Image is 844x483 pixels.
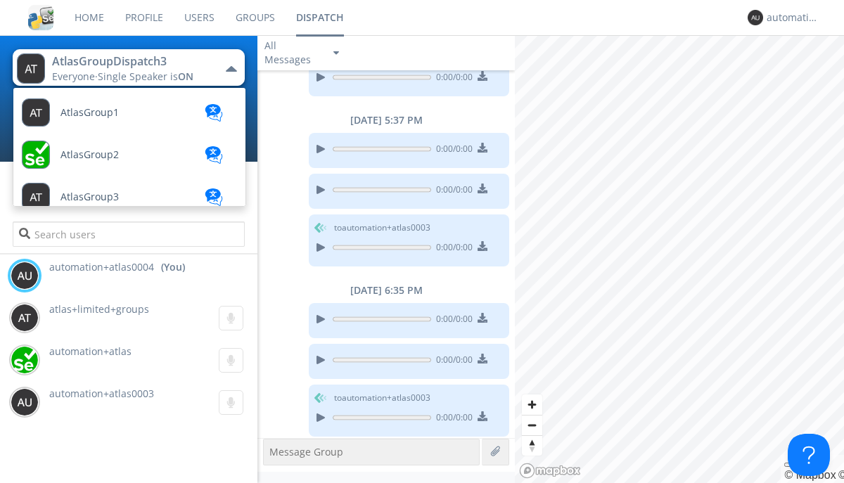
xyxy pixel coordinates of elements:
img: download media button [478,241,487,251]
div: Everyone · [52,70,210,84]
button: Reset bearing to north [522,435,542,456]
div: AtlasGroupDispatch3 [52,53,210,70]
img: download media button [478,313,487,323]
img: 373638.png [11,388,39,416]
span: 0:00 / 0:00 [431,411,473,427]
span: 0:00 / 0:00 [431,241,473,257]
img: translation-blue.svg [203,104,224,122]
a: Mapbox logo [519,463,581,479]
div: automation+atlas0004 [767,11,819,25]
span: Reset bearing to north [522,436,542,456]
div: [DATE] 5:37 PM [257,113,515,127]
span: automation+atlas [49,344,132,358]
span: AtlasGroup1 [60,108,119,118]
img: translation-blue.svg [203,146,224,164]
iframe: Toggle Customer Support [788,434,830,476]
button: Toggle attribution [784,463,795,467]
ul: AtlasGroupDispatch3Everyone·Single Speaker isON [13,87,246,207]
span: atlas+limited+groups [49,302,149,316]
input: Search users [13,221,244,247]
img: 373638.png [11,262,39,290]
button: AtlasGroupDispatch3Everyone·Single Speaker isON [13,49,244,86]
img: download media button [478,183,487,193]
span: AtlasGroup2 [60,150,119,160]
span: AtlasGroup3 [60,192,119,202]
img: 373638.png [17,53,45,84]
img: 373638.png [11,304,39,332]
div: (You) [161,260,185,274]
button: Zoom out [522,415,542,435]
span: to automation+atlas0003 [334,392,430,404]
span: 0:00 / 0:00 [431,313,473,328]
span: 0:00 / 0:00 [431,183,473,199]
img: download media button [478,354,487,363]
img: download media button [478,411,487,421]
button: Zoom in [522,394,542,415]
span: to automation+atlas0003 [334,221,430,234]
img: download media button [478,143,487,153]
img: download media button [478,71,487,81]
span: automation+atlas0003 [49,387,154,400]
img: 373638.png [748,10,763,25]
span: 0:00 / 0:00 [431,354,473,369]
img: translation-blue.svg [203,188,224,206]
img: cddb5a64eb264b2086981ab96f4c1ba7 [28,5,53,30]
span: ON [178,70,193,83]
span: Zoom out [522,416,542,435]
img: d2d01cd9b4174d08988066c6d424eccd [11,346,39,374]
span: automation+atlas0004 [49,260,154,274]
span: 0:00 / 0:00 [431,71,473,86]
img: caret-down-sm.svg [333,51,339,55]
div: All Messages [264,39,321,67]
div: [DATE] 6:35 PM [257,283,515,297]
a: Mapbox [784,469,836,481]
span: 0:00 / 0:00 [431,143,473,158]
span: Single Speaker is [98,70,193,83]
